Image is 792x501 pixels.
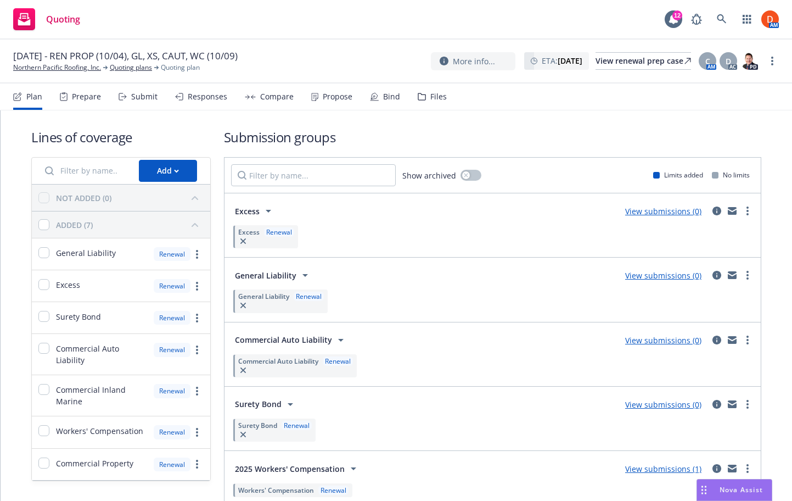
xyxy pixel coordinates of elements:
[294,292,324,301] div: Renewal
[238,421,277,430] span: Surety Bond
[282,421,312,430] div: Renewal
[740,52,758,70] img: photo
[558,55,582,66] strong: [DATE]
[190,385,204,398] a: more
[190,311,204,325] a: more
[46,15,80,24] span: Quoting
[720,485,763,494] span: Nova Assist
[190,248,204,261] a: more
[154,425,190,439] div: Renewal
[231,264,316,286] button: General Liability
[596,53,691,69] div: View renewal prep case
[710,269,723,282] a: circleInformation
[710,398,723,411] a: circleInformation
[542,55,582,66] span: ETA :
[653,170,703,180] div: Limits added
[224,128,762,146] h1: Submission groups
[323,357,353,366] div: Renewal
[56,279,80,291] span: Excess
[260,92,294,101] div: Compare
[238,486,314,495] span: Workers' Compensation
[741,269,754,282] a: more
[190,280,204,293] a: more
[625,206,701,216] a: View submissions (0)
[712,170,750,180] div: No limits
[761,10,779,28] img: photo
[154,458,190,471] div: Renewal
[56,311,101,322] span: Surety Bond
[56,219,93,231] div: ADDED (7)
[13,63,101,73] a: Northern Pacific Roofing, Inc.
[766,54,779,68] a: more
[72,92,101,101] div: Prepare
[13,49,238,63] span: [DATE] - REN PROP (10/04), GL, XS, CAUT, WC (10/09)
[231,164,396,186] input: Filter by name...
[56,384,147,407] span: Commercial Inland Marine
[231,200,279,222] button: Excess
[190,426,204,439] a: more
[453,55,495,67] span: More info...
[726,269,739,282] a: mail
[190,458,204,471] a: more
[235,334,332,346] span: Commercial Auto Liability
[696,479,772,501] button: Nova Assist
[710,333,723,347] a: circleInformation
[190,343,204,357] a: more
[31,128,211,146] h1: Lines of coverage
[56,343,147,366] span: Commercial Auto Liability
[235,270,296,281] span: General Liability
[238,357,318,366] span: Commercial Auto Liability
[625,335,701,346] a: View submissions (0)
[710,204,723,218] a: circleInformation
[726,55,731,67] span: D
[26,92,42,101] div: Plan
[430,92,447,101] div: Files
[710,462,723,475] a: circleInformation
[736,8,758,30] a: Switch app
[238,292,289,301] span: General Liability
[741,333,754,347] a: more
[726,398,739,411] a: mail
[110,63,152,73] a: Quoting plans
[697,480,711,500] div: Drag to move
[154,247,190,261] div: Renewal
[625,270,701,281] a: View submissions (0)
[711,8,733,30] a: Search
[625,464,701,474] a: View submissions (1)
[56,425,143,437] span: Workers' Compensation
[231,393,301,415] button: Surety Bond
[161,63,200,73] span: Quoting plan
[231,458,364,480] button: 2025 Workers' Compensation
[131,92,158,101] div: Submit
[154,384,190,398] div: Renewal
[264,227,294,237] div: Renewal
[686,8,707,30] a: Report a Bug
[741,398,754,411] a: more
[188,92,227,101] div: Responses
[56,247,116,259] span: General Liability
[235,463,345,475] span: 2025 Workers' Compensation
[596,52,691,70] a: View renewal prep case
[56,189,204,207] button: NOT ADDED (0)
[318,486,349,495] div: Renewal
[9,4,85,35] a: Quoting
[323,92,352,101] div: Propose
[154,279,190,293] div: Renewal
[726,333,739,347] a: mail
[56,192,111,204] div: NOT ADDED (0)
[383,92,400,101] div: Bind
[139,160,197,182] button: Add
[726,462,739,475] a: mail
[56,216,204,233] button: ADDED (7)
[431,52,515,70] button: More info...
[235,205,260,217] span: Excess
[157,160,179,181] div: Add
[56,458,133,469] span: Commercial Property
[154,311,190,325] div: Renewal
[235,398,282,410] span: Surety Bond
[402,170,456,181] span: Show archived
[38,160,132,182] input: Filter by name...
[726,204,739,218] a: mail
[705,55,710,67] span: C
[741,204,754,218] a: more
